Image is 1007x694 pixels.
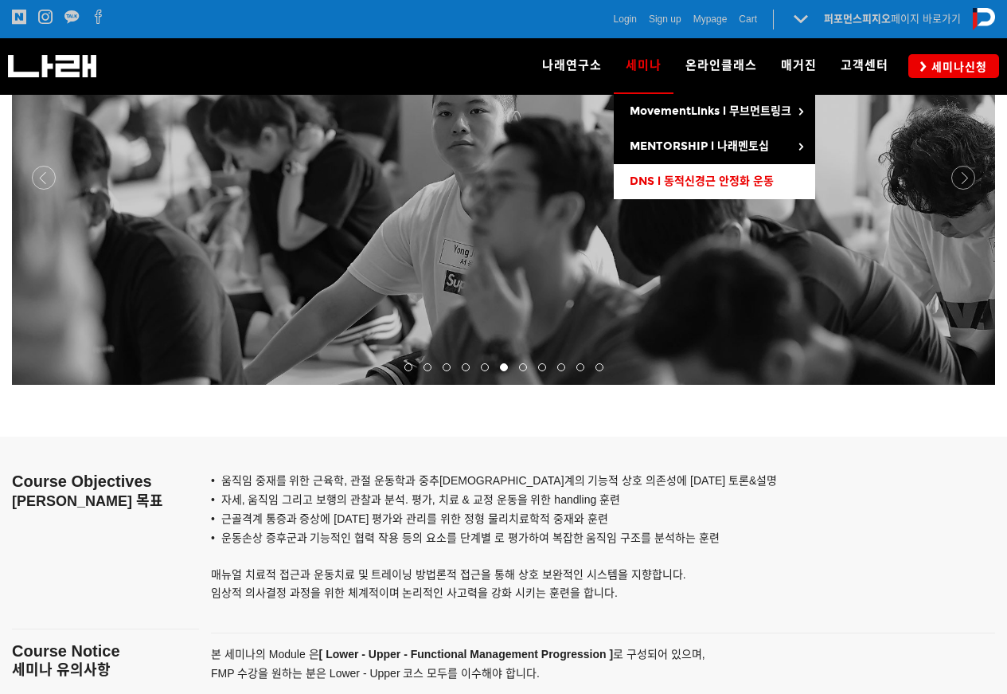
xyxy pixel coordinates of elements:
[693,11,728,27] a: Mypage
[614,94,815,129] a: MovementLinks l 무브먼트링크
[739,11,757,27] a: Cart
[12,472,152,490] span: Course Objectives
[824,13,891,25] strong: 퍼포먼스피지오
[908,54,999,77] a: 세미나신청
[211,512,608,525] span: • 근골격계 통증과 증상에 [DATE] 평가와 관리를 위한 정형 물리치료학적 중재와 훈련
[614,11,637,27] a: Login
[927,59,987,75] span: 세미나신청
[530,38,614,94] a: 나래연구소
[649,11,681,27] a: Sign up
[841,58,888,73] span: 고객센터
[12,642,120,660] span: Course Notice
[211,474,777,487] span: • 움직임 중재를 위한 근육학, 관절 운동학과 중추[DEMOGRAPHIC_DATA]계의 기능적 상호 의존성에 [DATE] 토론&설명
[630,174,774,188] span: DNS l 동적신경근 안정화 운동
[12,662,111,678] span: 세미나 유의사항
[824,13,961,25] a: 퍼포먼스피지오페이지 바로가기
[829,38,900,94] a: 고객센터
[319,648,613,661] strong: [ Lower - Upper - Functional Management Progression ]
[614,38,673,94] a: 세미나
[211,531,720,544] span: • 운동손상 증후군과 기능적인 협력 작용 등의 요소를 단계별 로 평가하여 복잡한 움직임 구조를 분석하는 훈련
[614,164,815,199] a: DNS l 동적신경근 안정화 운동
[673,38,769,94] a: 온라인클래스
[211,493,620,506] span: • 자세, 움직임 그리고 보행의 관찰과 분석. 평가, 치료 & 교정 운동을 위한 handling 훈련
[769,38,829,94] a: 매거진
[781,58,817,73] span: 매거진
[626,53,662,78] span: 세미나
[211,586,618,599] span: 임상적 의사결정 과정을 위한 체계적이며 논리적인 사고력을 강화 시키는 훈련을 합니다.
[685,58,757,73] span: 온라인클래스
[614,129,815,164] a: MENTORSHIP l 나래멘토십
[211,568,686,581] span: 매뉴얼 치료적 접근과 운동치료 및 트레이닝 방법론적 접근을 통해 상호 보완적인 시스템을 지향합니다.
[542,58,602,73] span: 나래연구소
[630,139,769,153] span: MENTORSHIP l 나래멘토십
[630,104,791,118] span: MovementLinks l 무브먼트링크
[12,493,163,509] span: [PERSON_NAME] 목표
